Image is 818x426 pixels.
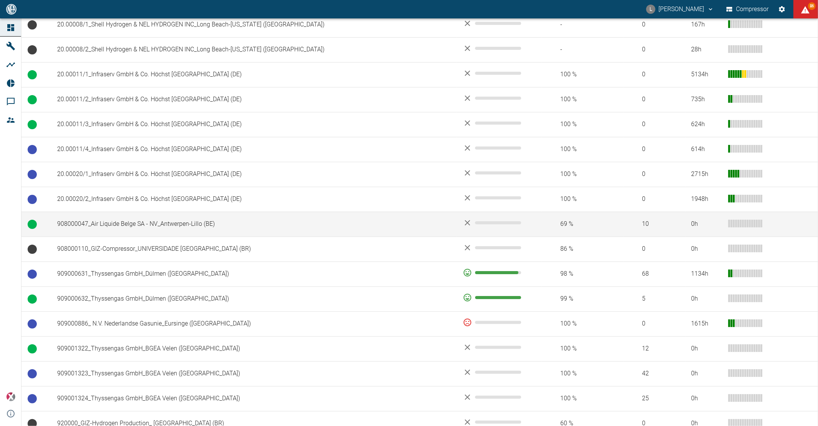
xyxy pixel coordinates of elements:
span: - [548,45,617,54]
span: - [548,20,617,29]
span: 0 [630,70,679,79]
span: Betriebsbereit [28,394,37,403]
span: 86 [808,2,816,10]
td: 908000110_GIZ-Compressor_UNIVERSIDADE [GEOGRAPHIC_DATA] (BR) [51,237,457,262]
span: 100 % [548,70,617,79]
div: 0 h [691,394,722,403]
div: No data [463,19,536,28]
img: Xplore Logo [6,392,15,401]
div: 28 h [691,45,722,54]
span: Betrieb [28,70,37,79]
td: 20.00011/2_Infraserv GmbH & Co. Höchst [GEOGRAPHIC_DATA] (DE) [51,87,457,112]
td: 909000631_Thyssengas GmbH_Dülmen ([GEOGRAPHIC_DATA]) [51,262,457,286]
td: 909001324_Thyssengas GmbH_BGEA Velen ([GEOGRAPHIC_DATA]) [51,386,457,411]
span: 100 % [548,145,617,154]
span: 0 [630,120,679,129]
span: 68 [630,270,679,278]
td: 909000632_Thyssengas GmbH_Dülmen ([GEOGRAPHIC_DATA]) [51,286,457,311]
span: Betrieb [28,294,37,304]
span: Betrieb [28,220,37,229]
span: 5 [630,294,679,303]
td: 20.00011/4_Infraserv GmbH & Co. Höchst [GEOGRAPHIC_DATA] (DE) [51,137,457,162]
div: 1615 h [691,319,722,328]
span: Betriebsbereit [28,369,37,378]
span: 86 % [548,245,617,253]
td: 909000886_ N.V. Nederlandse Gasunie_Eursinge ([GEOGRAPHIC_DATA]) [51,311,457,336]
td: 20.00008/2_Shell Hydrogen & NEL HYDROGEN INC_Long Beach-[US_STATE] ([GEOGRAPHIC_DATA]) [51,37,457,62]
span: 100 % [548,120,617,129]
span: 100 % [548,319,617,328]
div: 0 h [691,245,722,253]
div: 5134 h [691,70,722,79]
button: Einstellungen [775,2,789,16]
td: 909001323_Thyssengas GmbH_BGEA Velen ([GEOGRAPHIC_DATA]) [51,361,457,386]
div: No data [463,69,536,78]
span: 98 % [548,270,617,278]
span: 100 % [548,95,617,104]
td: 908000047_Air Liquide Belge SA - NV_Antwerpen-Lillo (BE) [51,212,457,237]
span: 0 [630,20,679,29]
span: 0 [630,145,679,154]
div: No data [463,243,536,252]
span: Betrieb [28,95,37,104]
span: Betrieb [28,120,37,129]
div: 0 h [691,344,722,353]
td: 20.00011/3_Infraserv GmbH & Co. Höchst [GEOGRAPHIC_DATA] (DE) [51,112,457,137]
div: 1134 h [691,270,722,278]
div: L [646,5,655,14]
span: 100 % [548,394,617,403]
div: 624 h [691,120,722,129]
div: No data [463,168,536,178]
span: Betriebsbereit [28,195,37,204]
span: 100 % [548,195,617,204]
div: No data [463,94,536,103]
div: 1948 h [691,195,722,204]
div: 100 % [463,293,536,302]
span: 0 [630,319,679,328]
span: Betriebsbereit [28,319,37,329]
span: 100 % [548,344,617,353]
span: 99 % [548,294,617,303]
div: No data [463,218,536,227]
span: 25 [630,394,679,403]
span: 10 [630,220,679,229]
div: No data [463,368,536,377]
td: 20.00008/1_Shell Hydrogen & NEL HYDROGEN INC_Long Beach-[US_STATE] ([GEOGRAPHIC_DATA]) [51,12,457,37]
span: Betriebsbereit [28,270,37,279]
div: No data [463,118,536,128]
button: luca.corigliano@neuman-esser.com [645,2,715,16]
span: 0 [630,45,679,54]
span: 0 [630,245,679,253]
span: Betriebsbereit [28,170,37,179]
span: Betriebsbereit [28,145,37,154]
span: Keine Daten [28,245,37,254]
div: 0 h [691,294,722,303]
div: 614 h [691,145,722,154]
div: 94 % [463,268,536,277]
span: 100 % [548,170,617,179]
div: 0 % [463,318,536,327]
div: No data [463,193,536,202]
span: 0 [630,95,679,104]
td: 20.00020/2_Infraserv GmbH & Co. Höchst [GEOGRAPHIC_DATA] (DE) [51,187,457,212]
img: logo [5,4,17,14]
span: Keine Daten [28,45,37,54]
div: 2715 h [691,170,722,179]
div: 735 h [691,95,722,104]
div: 167 h [691,20,722,29]
div: 0 h [691,369,722,378]
div: No data [463,343,536,352]
td: 909001322_Thyssengas GmbH_BGEA Velen ([GEOGRAPHIC_DATA]) [51,336,457,361]
span: Betrieb [28,344,37,354]
span: 100 % [548,369,617,378]
span: 42 [630,369,679,378]
div: No data [463,393,536,402]
span: Keine Daten [28,20,37,30]
span: 0 [630,170,679,179]
div: 0 h [691,220,722,229]
span: 12 [630,344,679,353]
div: No data [463,44,536,53]
span: 69 % [548,220,617,229]
div: No data [463,143,536,153]
td: 20.00011/1_Infraserv GmbH & Co. Höchst [GEOGRAPHIC_DATA] (DE) [51,62,457,87]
